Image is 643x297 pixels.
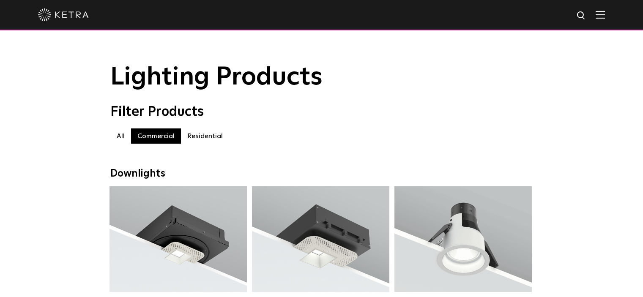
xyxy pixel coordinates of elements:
[110,65,323,90] span: Lighting Products
[131,128,181,144] label: Commercial
[110,168,533,180] div: Downlights
[110,104,533,120] div: Filter Products
[181,128,229,144] label: Residential
[596,11,605,19] img: Hamburger%20Nav.svg
[576,11,587,21] img: search icon
[38,8,89,21] img: ketra-logo-2019-white
[110,128,131,144] label: All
